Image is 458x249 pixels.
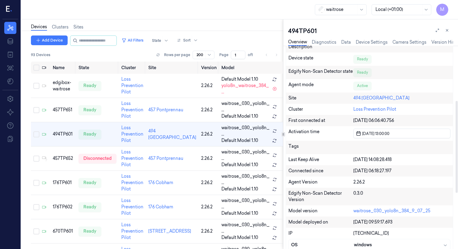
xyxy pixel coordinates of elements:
[119,62,146,74] th: Cluster
[221,222,270,234] span: waitrose_030_yolo8n_ ...
[221,162,258,168] span: Default Model 1.10
[288,39,307,46] a: Overview
[221,234,258,241] span: Default Model 1.10
[53,79,74,92] div: edgibox-waitrose
[199,62,219,74] th: Version
[201,82,217,89] div: 2.26.2
[353,230,450,237] div: [TECHNICAL_ID]
[221,197,270,210] span: waitrose_030_yolo8n_ ...
[146,62,199,74] th: Site
[288,44,353,50] div: Description
[312,39,336,45] a: Diagnostics
[201,131,217,137] div: 2.26.2
[353,219,450,225] div: [DATE] 09:59:17.693
[221,82,270,95] span: yolo8n_waitrose_384_ ...
[288,168,353,174] div: Connected since
[201,204,217,210] div: 2.26.2
[353,179,450,185] div: 2.26.2
[288,179,353,185] div: Agent Version
[221,149,270,162] span: waitrose_030_yolo8n_ ...
[288,129,353,138] div: Activation time
[288,219,353,225] div: Model deployed on
[148,180,173,185] a: 176 Cobham
[248,52,258,58] span: of 1
[353,82,372,90] div: Active
[436,4,448,16] button: M
[33,107,39,113] button: Select row
[353,129,450,138] button: [DATE] 13:00:00
[392,39,426,45] a: Camera Settings
[353,208,430,214] a: waitrose_030_yolo8n_384_9_07_25
[262,51,281,59] nav: pagination
[53,180,74,186] div: 176TP601
[353,55,372,63] div: Ready
[288,143,353,152] div: Tags
[53,131,74,137] div: 494TP601
[353,106,396,112] a: Loss Prevention Pilot
[31,24,47,31] a: Devices
[50,62,76,74] th: Name
[341,39,351,45] a: Data
[148,107,183,113] a: 457 Pontprennau
[288,68,353,77] div: Edgify Non-Scan Detector state
[201,155,217,162] div: 2.26.2
[221,186,258,192] span: Default Model 1.10
[291,242,354,248] div: OS
[31,52,50,58] span: 93 Devices
[288,106,353,113] div: Cluster
[121,198,143,216] a: Loss Prevention Pilot
[221,76,258,82] span: Default Model 1.10
[33,83,39,89] button: Select row
[119,35,146,45] button: All Filters
[53,228,74,234] div: 670TP601
[121,149,143,167] a: Loss Prevention Pilot
[353,156,450,163] div: [DATE] 14:08:28.418
[79,81,101,91] div: ready
[121,222,143,240] a: Loss Prevention Pilot
[148,128,196,140] a: 494 [GEOGRAPHIC_DATA]
[221,113,258,119] span: Default Model 1.10
[219,62,284,74] th: Model
[356,39,388,45] a: Device Settings
[33,131,39,137] button: Select row
[201,228,217,234] div: 2.26.2
[79,154,116,163] div: disconnected
[76,62,119,74] th: State
[353,190,450,203] div: 0.3.0
[288,208,353,214] div: Model version
[288,82,353,90] div: Agent mode
[148,204,173,210] a: 176 Cobham
[164,52,190,58] p: Rows per page
[79,130,101,139] div: ready
[148,156,183,161] a: 457 Pontprennau
[288,190,353,203] div: Edgify Non-Scan Detector Version
[221,210,258,217] span: Default Model 1.10
[148,228,191,234] a: [STREET_ADDRESS]
[79,178,101,188] div: ready
[288,95,353,101] div: Site
[221,125,270,137] span: waitrose_030_yolo8n_ ...
[353,95,409,101] a: 494 [GEOGRAPHIC_DATA]
[221,173,270,186] span: waitrose_030_yolo8n_ ...
[121,76,143,95] a: Loss Prevention Pilot
[288,117,353,124] div: First connected at
[79,227,101,236] div: ready
[288,55,353,63] div: Device state
[288,27,453,35] div: 494TP601
[53,204,74,210] div: 176TP602
[221,137,258,144] span: Default Model 1.10
[53,107,74,113] div: 457TP651
[79,202,101,212] div: ready
[33,228,39,234] button: Select row
[354,242,448,248] div: windows
[121,101,143,119] a: Loss Prevention Pilot
[31,35,68,45] button: Add Device
[73,24,83,30] a: Sites
[201,180,217,186] div: 2.26.2
[33,204,39,210] button: Select row
[53,155,74,162] div: 457TP652
[33,65,39,71] button: Select all
[79,105,101,115] div: ready
[353,117,450,124] div: [DATE] 06:06:40.756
